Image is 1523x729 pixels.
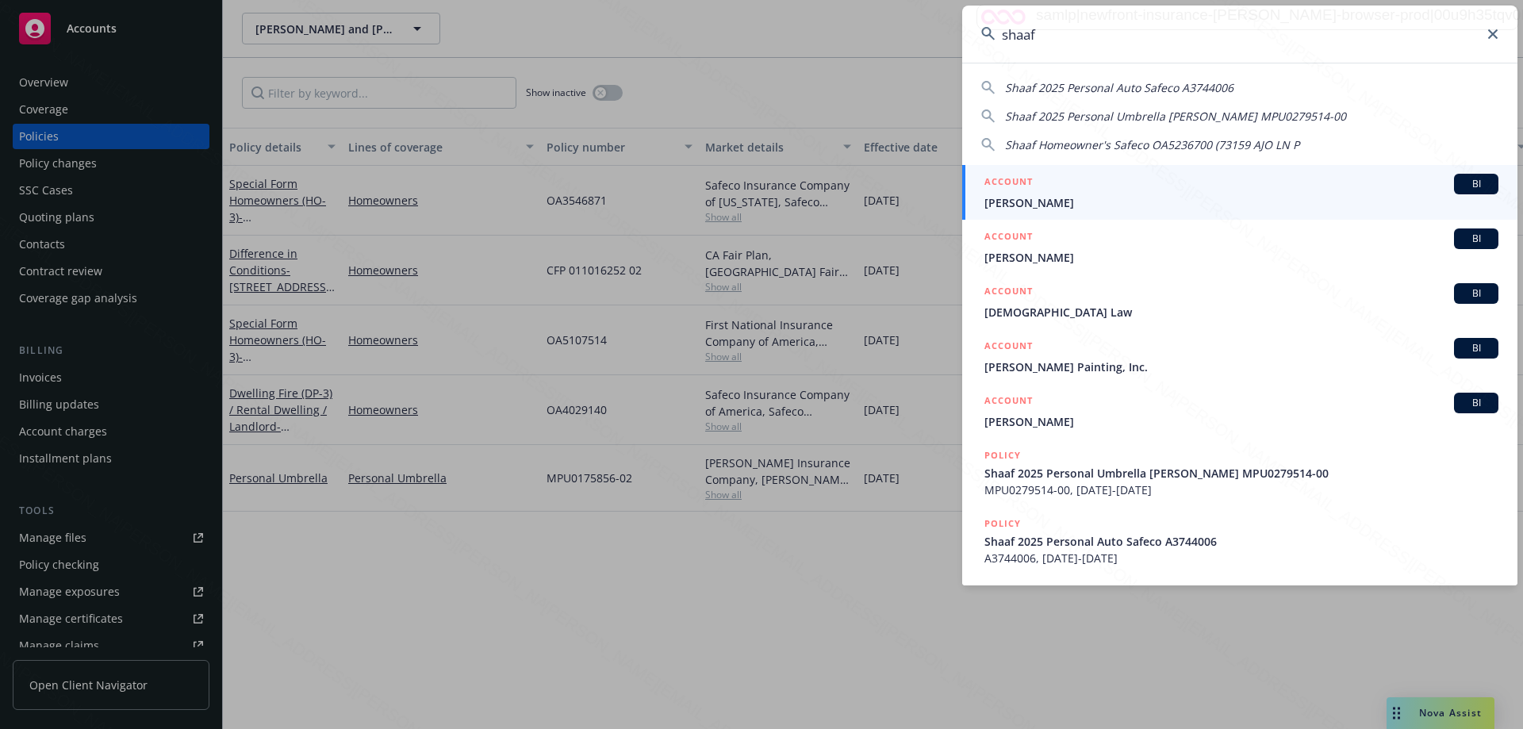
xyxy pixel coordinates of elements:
h5: POLICY [984,447,1021,463]
h5: POLICY [984,584,1021,600]
h5: POLICY [984,516,1021,531]
span: BI [1460,232,1492,246]
h5: ACCOUNT [984,174,1033,193]
span: [DEMOGRAPHIC_DATA] Law [984,304,1498,320]
span: Shaaf 2025 Personal Umbrella [PERSON_NAME] MPU0279514-00 [984,465,1498,482]
span: Shaaf 2025 Personal Umbrella [PERSON_NAME] MPU0279514-00 [1005,109,1346,124]
span: A3744006, [DATE]-[DATE] [984,550,1498,566]
a: ACCOUNTBI[PERSON_NAME] [962,220,1517,274]
span: BI [1460,396,1492,410]
span: Shaaf 2025 Personal Auto Safeco A3744006 [1005,80,1233,95]
span: [PERSON_NAME] Painting, Inc. [984,359,1498,375]
a: POLICYShaaf 2025 Personal Auto Safeco A3744006A3744006, [DATE]-[DATE] [962,507,1517,575]
span: BI [1460,286,1492,301]
span: Shaaf Homeowner's Safeco OA5236700 (73159 AJO LN P [1005,137,1299,152]
h5: ACCOUNT [984,393,1033,412]
a: ACCOUNTBI[DEMOGRAPHIC_DATA] Law [962,274,1517,329]
h5: ACCOUNT [984,228,1033,247]
span: BI [1460,341,1492,355]
a: POLICYShaaf 2025 Personal Umbrella [PERSON_NAME] MPU0279514-00MPU0279514-00, [DATE]-[DATE] [962,439,1517,507]
input: Search... [962,6,1517,63]
span: MPU0279514-00, [DATE]-[DATE] [984,482,1498,498]
span: BI [1460,177,1492,191]
h5: ACCOUNT [984,283,1033,302]
a: POLICY [962,575,1517,643]
span: [PERSON_NAME] [984,194,1498,211]
span: [PERSON_NAME] [984,249,1498,266]
a: ACCOUNTBI[PERSON_NAME] Painting, Inc. [962,329,1517,384]
a: ACCOUNTBI[PERSON_NAME] [962,165,1517,220]
span: Shaaf 2025 Personal Auto Safeco A3744006 [984,533,1498,550]
span: [PERSON_NAME] [984,413,1498,430]
a: ACCOUNTBI[PERSON_NAME] [962,384,1517,439]
h5: ACCOUNT [984,338,1033,357]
